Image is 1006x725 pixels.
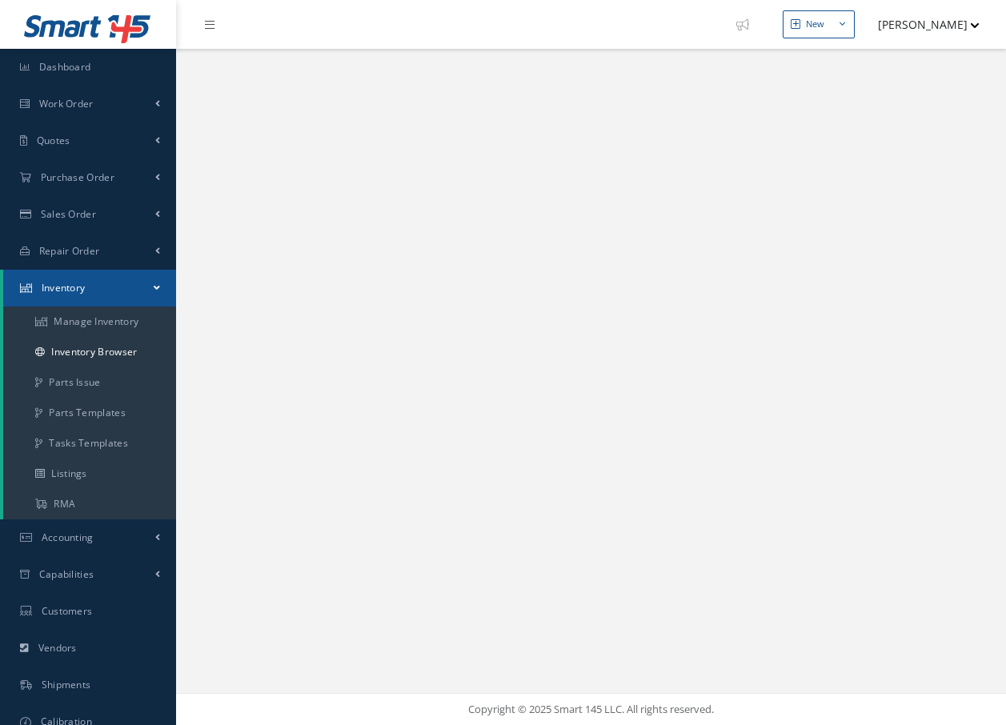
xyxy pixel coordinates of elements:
[783,10,855,38] button: New
[42,678,91,691] span: Shipments
[3,306,176,337] a: Manage Inventory
[42,281,86,294] span: Inventory
[41,170,114,184] span: Purchase Order
[41,207,96,221] span: Sales Order
[39,60,91,74] span: Dashboard
[192,702,990,718] div: Copyright © 2025 Smart 145 LLC. All rights reserved.
[3,367,176,398] a: Parts Issue
[39,567,94,581] span: Capabilities
[38,641,77,655] span: Vendors
[806,18,824,31] div: New
[3,459,176,489] a: Listings
[42,604,93,618] span: Customers
[3,489,176,519] a: RMA
[3,270,176,306] a: Inventory
[3,398,176,428] a: Parts Templates
[3,428,176,459] a: Tasks Templates
[42,531,94,544] span: Accounting
[39,97,94,110] span: Work Order
[3,337,176,367] a: Inventory Browser
[863,9,980,40] button: [PERSON_NAME]
[39,244,100,258] span: Repair Order
[37,134,70,147] span: Quotes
